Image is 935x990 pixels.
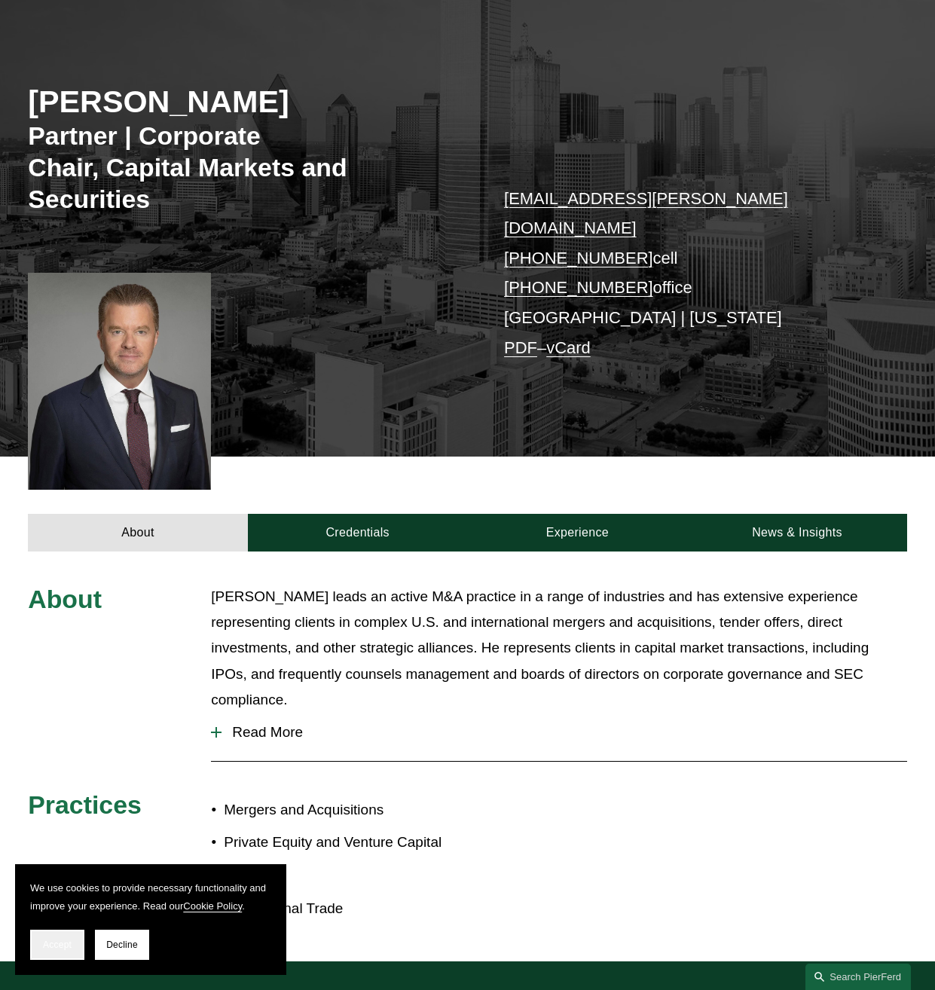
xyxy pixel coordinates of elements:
h3: Partner | Corporate Chair, Capital Markets and Securities [28,121,467,215]
span: About [28,585,102,613]
a: News & Insights [687,514,907,552]
a: [EMAIL_ADDRESS][PERSON_NAME][DOMAIN_NAME] [504,189,788,238]
p: International Trade [224,896,467,921]
a: PDF [504,338,537,357]
span: Read More [222,724,907,741]
p: Mergers and Acquisitions [224,797,467,823]
h2: [PERSON_NAME] [28,83,467,121]
p: We use cookies to provide necessary functionality and improve your experience. Read our . [30,879,271,915]
p: [PERSON_NAME] leads an active M&A practice in a range of industries and has extensive experience ... [211,584,907,713]
span: Decline [106,940,138,950]
a: Credentials [248,514,468,552]
a: vCard [546,338,591,357]
a: About [28,514,248,552]
section: Cookie banner [15,864,286,975]
a: [PHONE_NUMBER] [504,278,652,297]
p: Securities [224,863,467,888]
span: Practices [28,790,142,819]
a: Cookie Policy [183,900,242,912]
p: Private Equity and Venture Capital [224,830,467,855]
a: Experience [468,514,688,552]
button: Accept [30,930,84,960]
button: Decline [95,930,149,960]
button: Read More [211,713,907,752]
a: Search this site [805,964,911,990]
span: Accept [43,940,72,950]
p: cell office [GEOGRAPHIC_DATA] | [US_STATE] – [504,184,870,362]
a: [PHONE_NUMBER] [504,249,652,267]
